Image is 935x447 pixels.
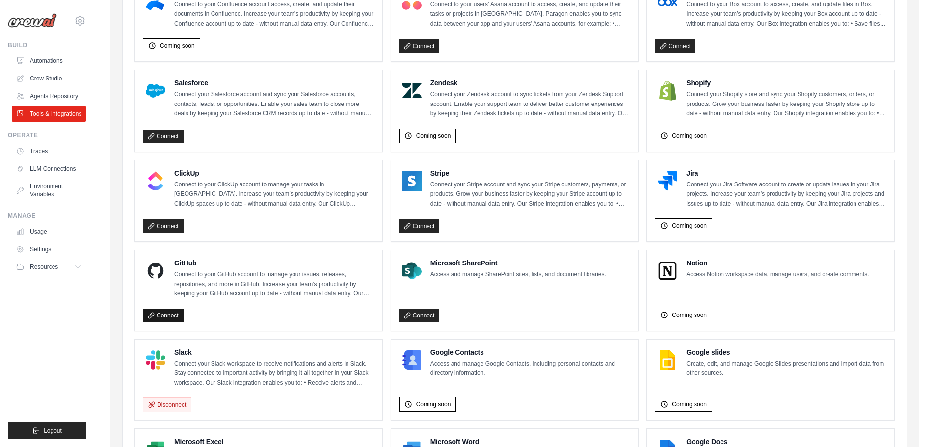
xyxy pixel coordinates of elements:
[12,161,86,177] a: LLM Connections
[672,222,707,230] span: Coming soon
[174,347,374,357] h4: Slack
[12,106,86,122] a: Tools & Integrations
[686,90,886,119] p: Connect your Shopify store and sync your Shopify customers, orders, or products. Grow your busine...
[430,437,631,447] h4: Microsoft Word
[658,171,677,191] img: Jira Logo
[686,347,886,357] h4: Google slides
[672,132,707,140] span: Coming soon
[146,81,165,101] img: Salesforce Logo
[658,261,677,281] img: Notion Logo
[686,78,886,88] h4: Shopify
[12,241,86,257] a: Settings
[146,171,165,191] img: ClickUp Logo
[686,270,869,280] p: Access Notion workspace data, manage users, and create comments.
[146,350,165,370] img: Slack Logo
[402,171,422,191] img: Stripe Logo
[174,437,374,447] h4: Microsoft Excel
[12,88,86,104] a: Agents Repository
[44,427,62,435] span: Logout
[430,78,631,88] h4: Zendesk
[430,270,606,280] p: Access and manage SharePoint sites, lists, and document libraries.
[430,168,631,178] h4: Stripe
[12,259,86,275] button: Resources
[146,261,165,281] img: GitHub Logo
[402,350,422,370] img: Google Contacts Logo
[430,90,631,119] p: Connect your Zendesk account to sync tickets from your Zendesk Support account. Enable your suppo...
[8,13,57,28] img: Logo
[686,168,886,178] h4: Jira
[12,71,86,86] a: Crew Studio
[672,311,707,319] span: Coming soon
[8,212,86,220] div: Manage
[399,219,440,233] a: Connect
[174,78,374,88] h4: Salesforce
[658,81,677,101] img: Shopify Logo
[174,180,374,209] p: Connect to your ClickUp account to manage your tasks in [GEOGRAPHIC_DATA]. Increase your team’s p...
[430,180,631,209] p: Connect your Stripe account and sync your Stripe customers, payments, or products. Grow your busi...
[174,168,374,178] h4: ClickUp
[143,219,184,233] a: Connect
[30,263,58,271] span: Resources
[416,132,451,140] span: Coming soon
[886,400,935,447] iframe: Chat Widget
[399,309,440,322] a: Connect
[672,400,707,408] span: Coming soon
[12,53,86,69] a: Automations
[686,258,869,268] h4: Notion
[686,180,886,209] p: Connect your Jira Software account to create or update issues in your Jira projects. Increase you...
[402,81,422,101] img: Zendesk Logo
[430,258,606,268] h4: Microsoft SharePoint
[8,41,86,49] div: Build
[143,309,184,322] a: Connect
[143,397,191,412] button: Disconnect
[399,39,440,53] a: Connect
[12,143,86,159] a: Traces
[686,437,886,447] h4: Google Docs
[658,350,677,370] img: Google slides Logo
[416,400,451,408] span: Coming soon
[655,39,695,53] a: Connect
[174,270,374,299] p: Connect to your GitHub account to manage your issues, releases, repositories, and more in GitHub....
[12,179,86,202] a: Environment Variables
[8,422,86,439] button: Logout
[402,261,422,281] img: Microsoft SharePoint Logo
[430,359,631,378] p: Access and manage Google Contacts, including personal contacts and directory information.
[143,130,184,143] a: Connect
[174,359,374,388] p: Connect your Slack workspace to receive notifications and alerts in Slack. Stay connected to impo...
[160,42,195,50] span: Coming soon
[12,224,86,239] a: Usage
[686,359,886,378] p: Create, edit, and manage Google Slides presentations and import data from other sources.
[174,90,374,119] p: Connect your Salesforce account and sync your Salesforce accounts, contacts, leads, or opportunit...
[8,131,86,139] div: Operate
[430,347,631,357] h4: Google Contacts
[174,258,374,268] h4: GitHub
